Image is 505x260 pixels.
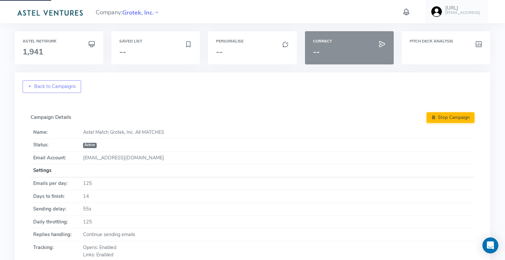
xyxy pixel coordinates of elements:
h6: Saved List [119,39,192,43]
h6: [EMAIL_ADDRESS] [445,11,480,15]
h3: -- [216,47,289,56]
th: Emails per day: [31,177,80,190]
th: Settings [31,164,474,177]
span: Active [83,143,97,148]
th: Sending delay: [31,203,80,216]
td: 55s [80,203,474,216]
span: Grotek, Inc. [122,8,154,17]
div: Opens: Enabled [83,244,472,251]
td: [EMAIL_ADDRESS][DOMAIN_NAME] [80,151,474,164]
th: Daily throttling: [31,216,80,228]
th: Replies handling: [31,228,80,241]
h5: [URL] [445,5,480,11]
span: 1,941 [23,46,43,57]
h5: Campaign Details [31,112,474,123]
div: Links: Enabled [83,251,472,259]
th: Days to finish: [31,190,80,203]
td: 125 [80,216,474,228]
span: Company: [96,6,160,18]
td: Continue sending emails [80,228,474,241]
h6: Connect [313,39,386,43]
img: user-image [431,6,442,17]
div: Open Intercom Messenger [482,237,498,253]
h3: -- [313,47,386,56]
th: Name: [31,126,80,139]
button: Stop Campaign [427,112,474,123]
th: Status: [31,139,80,152]
td: 125 [80,177,474,190]
td: 14 [80,190,474,203]
a: Back to Campaigns [23,80,81,93]
a: Grotek, Inc. [122,8,154,16]
h6: Astel Network [23,39,95,43]
span: -- [119,46,126,57]
h6: Personalise [216,39,289,43]
td: Astel Match Grotek, Inc. All MATCHES [80,126,474,139]
th: Email Account: [31,151,80,164]
h6: Pitch Deck Analysis [410,39,482,43]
